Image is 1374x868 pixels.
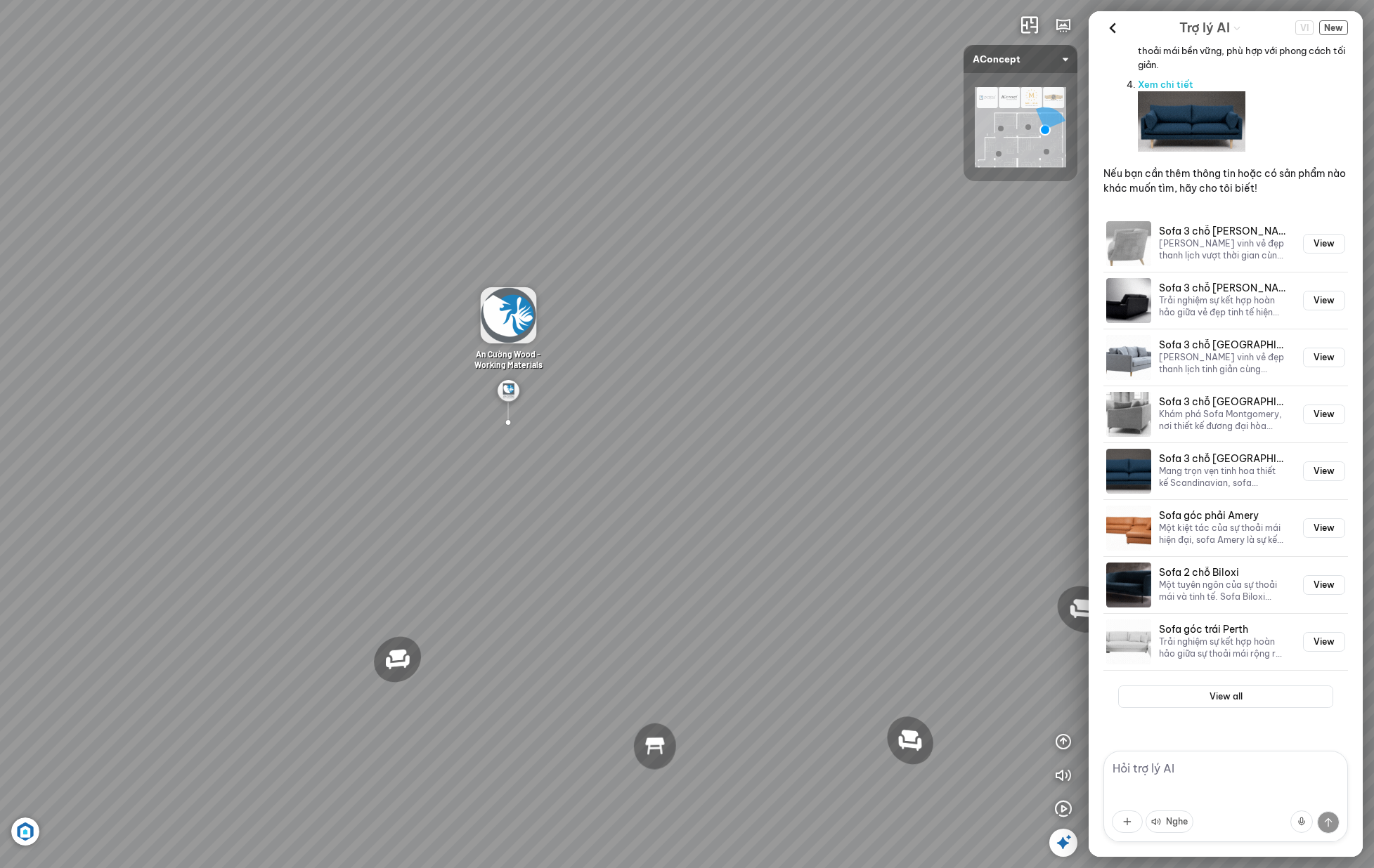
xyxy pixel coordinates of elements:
[480,287,536,343] img: logo_An_Cuong_p_D4EHE666TACD_thumbnail.png
[1303,461,1345,481] button: View
[1159,396,1286,408] h3: Sofa 3 chỗ [GEOGRAPHIC_DATA]
[1159,237,1286,262] p: [PERSON_NAME] vinh vẻ đẹp thanh lịch vượt thời gian cùng [PERSON_NAME]. Thiết kế chần nút cổ điển...
[1138,27,1348,74] li: : Kết hợp giữa vẻ đẹp thanh lịch và sự thoải mái bền vững, phù hợp với phong cách tối giản.
[11,817,39,846] img: Artboard_6_4x_1_F4RHW9YJWHU.jpg
[1179,18,1230,38] span: Trợ lý AI
[1319,20,1348,35] span: New
[1159,339,1286,351] h3: Sofa 3 chỗ [GEOGRAPHIC_DATA]
[474,349,543,369] span: An Cường Wood - Working Materials
[1303,632,1345,652] button: View
[1106,335,1151,380] img: Sofa 3 chỗ Adelaide
[1159,408,1286,433] p: Khám phá Sofa Montgomery, nơi thiết kế đương đại hòa quyện cùng sự thoải mái tuyệt đỉnh. Những đư...
[1159,624,1286,636] h3: Sofa góc trái Perth
[1138,91,1245,152] img: Sofa 3 chỗ Sunderland
[1159,567,1286,579] h3: Sofa 2 chỗ Biloxi
[1159,465,1286,489] p: Mang trọn vẹn tinh hoa thiết kế Scandinavian, sofa Sunderland là sự giao thoa hoàn hảo giữa vẻ đẹ...
[1319,20,1348,35] button: New Chat
[1106,221,1151,266] img: Sofa 3 chỗ Jonna vải Holly
[1146,810,1193,833] button: Nghe
[1179,17,1241,39] div: AI Guide options
[1159,351,1286,376] p: [PERSON_NAME] vinh vẻ đẹp thanh lịch tinh giản cùng [PERSON_NAME]. Với đường nét gọn gàng, chất v...
[1159,510,1286,522] h3: Sofa góc phải Amery
[1159,453,1286,465] h3: Sofa 3 chỗ [GEOGRAPHIC_DATA]
[1303,405,1345,424] button: View
[1159,294,1286,319] p: Trải nghiệm sự kết hợp hoàn hảo giữa vẻ đẹp tinh tế hiện đại và sự thoải mái vô song với [PERSON_...
[1106,506,1151,551] img: Sofa góc phải Amery
[1106,563,1151,607] img: Sofa 2 chỗ Biloxi
[975,87,1066,167] img: AConcept_CTMHTJT2R6E4.png
[1159,282,1286,294] h3: Sofa 3 chỗ [PERSON_NAME]
[1159,579,1286,603] p: Một tuyên ngôn của sự thoải mái và tinh tế. Sofa Biloxi chinh phục mọi ánh nhìn bằng những đường ...
[1295,20,1314,35] button: Change language
[1303,291,1345,310] button: View
[973,45,1068,73] span: AConcept
[1303,348,1345,367] button: View
[1303,518,1345,538] button: View
[1159,225,1286,237] h3: Sofa 3 chỗ [PERSON_NAME] Holly
[1159,636,1286,660] p: Trải nghiệm sự kết hợp hoàn hảo giữa sự thoải mái rộng rãi và thiết kế đương đại cùng Sofa Perth....
[1106,392,1151,437] img: Sofa 3 chỗ Montgomery
[1106,619,1151,664] img: Sofa góc trái Perth
[1106,449,1151,494] img: Sofa 3 chỗ Sunderland
[1103,166,1348,196] p: Nếu bạn cần thêm thông tin hoặc có sản phẩm nào khác muốn tìm, hãy cho tôi biết!
[1159,522,1286,546] p: Một kiệt tác của sự thoải mái hiện đại, sofa Amery là sự kết hợp giữa tỷ lệ rộng rãi và kiểu dáng...
[1118,685,1333,708] button: View all
[1303,575,1345,595] button: View
[1303,234,1345,254] button: View
[1106,278,1151,323] img: Sofa 3 chỗ Moreno
[1295,20,1314,35] span: VI
[497,380,519,402] img: Group_271_UEWYKENUG3M6.png
[1138,79,1193,90] a: Xem chi tiết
